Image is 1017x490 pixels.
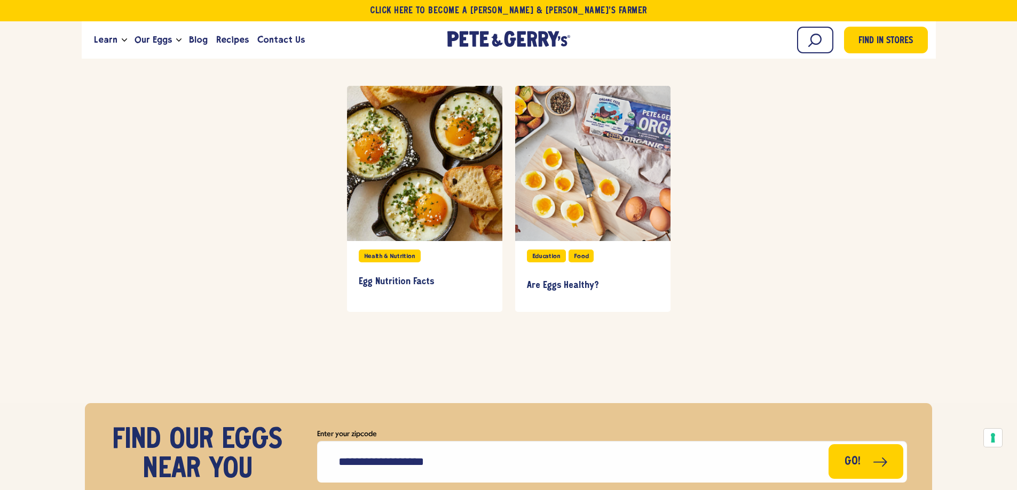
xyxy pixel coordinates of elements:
[984,429,1002,447] button: Your consent preferences for tracking technologies
[94,33,117,46] span: Learn
[122,38,127,42] button: Open the dropdown menu for Learn
[569,250,594,262] div: Food
[130,26,176,54] a: Our Eggs
[527,280,659,292] h3: Are Eggs Healthy?
[110,426,286,485] h3: Find Our Eggs Near you
[829,444,903,479] button: Go!
[359,276,491,288] h3: Egg Nutrition Facts
[135,33,172,46] span: Our Eggs
[797,27,833,53] input: Search
[359,250,421,262] div: Health & Nutrition
[212,26,253,54] a: Recipes
[527,250,566,262] div: Education
[176,38,182,42] button: Open the dropdown menu for Our Eggs
[253,26,309,54] a: Contact Us
[858,34,913,49] span: Find in Stores
[216,33,249,46] span: Recipes
[90,26,122,54] a: Learn
[359,267,491,298] a: Egg Nutrition Facts
[189,33,208,46] span: Blog
[844,27,928,53] a: Find in Stores
[257,33,305,46] span: Contact Us
[527,270,659,301] a: Are Eggs Healthy?
[317,428,907,441] label: Enter your zipcode
[185,26,212,54] a: Blog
